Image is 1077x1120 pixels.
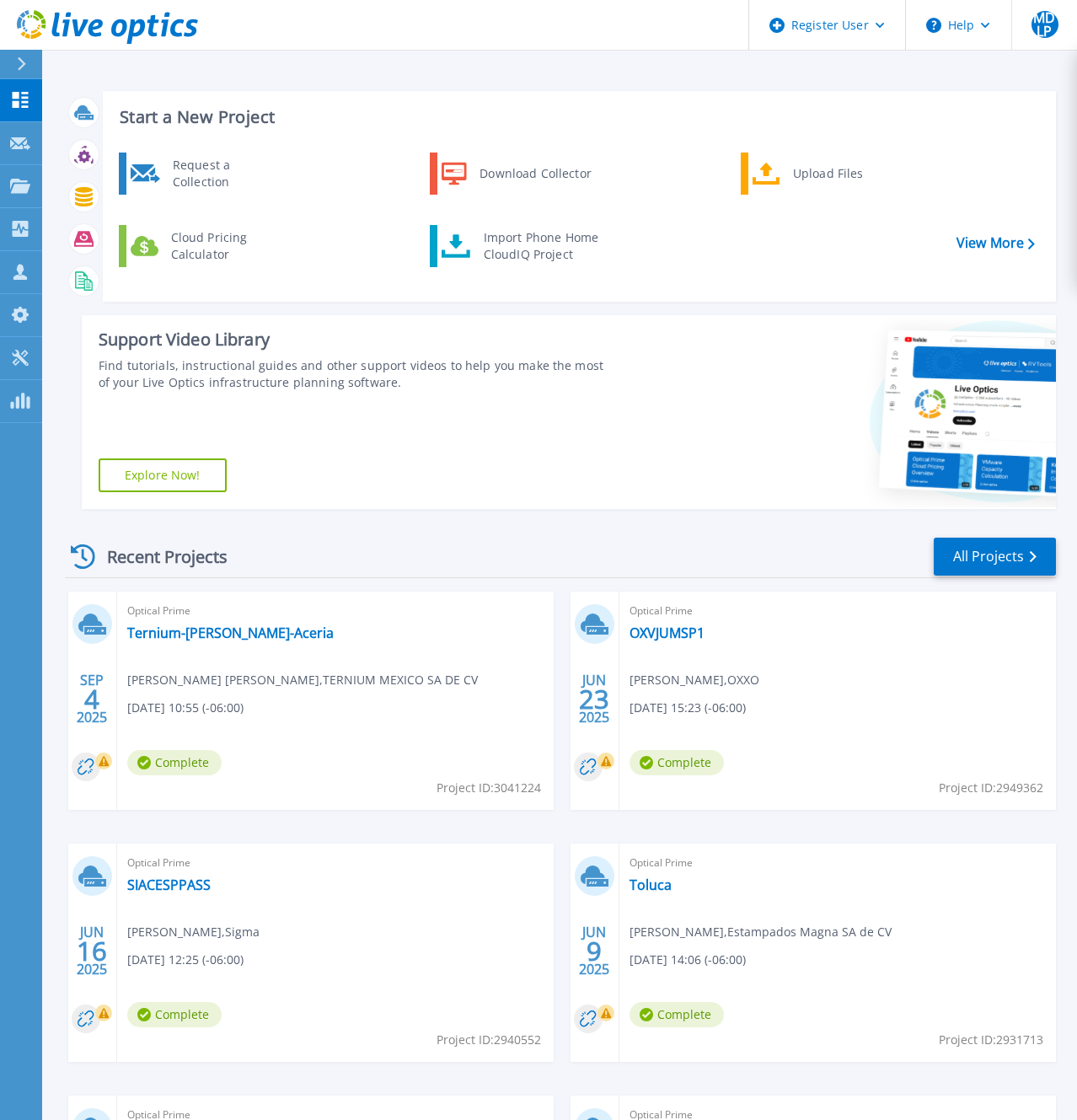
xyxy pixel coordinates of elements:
[741,153,914,195] a: Upload Files
[76,668,108,730] div: SEP 2025
[471,157,598,190] div: Download Collector
[630,602,1046,620] span: Optical Prime
[939,779,1043,797] span: Project ID: 2949362
[437,1031,541,1049] span: Project ID: 2940552
[127,1002,222,1027] span: Complete
[127,750,222,775] span: Complete
[630,699,746,717] span: [DATE] 15:23 (-06:00)
[956,235,1035,251] a: View More
[99,458,227,492] a: Explore Now!
[127,602,544,620] span: Optical Prime
[99,357,605,391] div: Find tutorials, instructional guides and other support videos to help you make the most of your L...
[127,671,478,689] span: [PERSON_NAME] [PERSON_NAME] , TERNIUM MEXICO SA DE CV
[76,920,108,982] div: JUN 2025
[578,920,610,982] div: JUN 2025
[127,876,211,893] a: SIACESPPASS
[630,1002,724,1027] span: Complete
[164,157,287,190] div: Request a Collection
[127,951,244,969] span: [DATE] 12:25 (-06:00)
[84,692,99,706] span: 4
[630,923,892,941] span: [PERSON_NAME] , Estampados Magna SA de CV
[430,153,603,195] a: Download Collector
[630,624,705,641] a: OXVJUMSP1
[1031,11,1058,38] span: MDLP
[630,854,1046,872] span: Optical Prime
[630,876,672,893] a: Toluca
[127,699,244,717] span: [DATE] 10:55 (-06:00)
[99,329,605,351] div: Support Video Library
[120,108,1034,126] h3: Start a New Project
[785,157,909,190] div: Upload Files
[934,538,1056,576] a: All Projects
[587,944,602,958] span: 9
[437,779,541,797] span: Project ID: 3041224
[77,944,107,958] span: 16
[630,671,759,689] span: [PERSON_NAME] , OXXO
[127,854,544,872] span: Optical Prime
[579,692,609,706] span: 23
[939,1031,1043,1049] span: Project ID: 2931713
[578,668,610,730] div: JUN 2025
[630,750,724,775] span: Complete
[65,536,250,577] div: Recent Projects
[127,923,260,941] span: [PERSON_NAME] , Sigma
[119,153,292,195] a: Request a Collection
[163,229,287,263] div: Cloud Pricing Calculator
[475,229,607,263] div: Import Phone Home CloudIQ Project
[127,624,334,641] a: Ternium-[PERSON_NAME]-Aceria
[119,225,292,267] a: Cloud Pricing Calculator
[630,951,746,969] span: [DATE] 14:06 (-06:00)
